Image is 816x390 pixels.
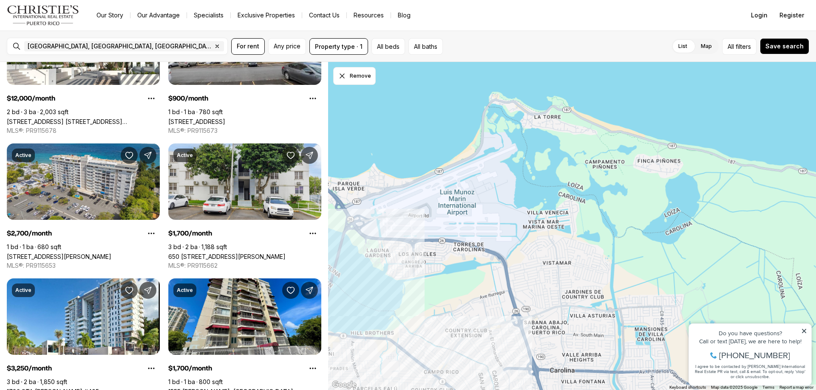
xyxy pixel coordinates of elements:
button: All beds [371,38,405,55]
a: Specialists [187,9,230,21]
button: Register [774,7,809,24]
button: Property type · 1 [309,38,368,55]
span: Any price [274,43,300,50]
button: Property options [143,360,160,377]
button: Dismiss drawing [333,67,376,85]
button: Share Property [301,147,318,164]
button: Contact Us [302,9,346,21]
a: Blog [391,9,417,21]
span: All [728,42,734,51]
p: Active [177,152,193,159]
button: Login [746,7,773,24]
label: List [671,39,694,54]
span: I agree to be contacted by [PERSON_NAME] International Real Estate PR via text, call & email. To ... [11,52,121,68]
button: Share Property [139,147,156,164]
span: Register [779,12,804,19]
a: 540 AVE. DE LA CONSTITUCION #403, SAN JUAN PR, 00901 [7,118,160,125]
p: Active [177,287,193,294]
button: Property options [304,90,321,107]
p: Active [15,287,31,294]
div: Call or text [DATE], we are here to help! [9,27,123,33]
div: Do you have questions? [9,19,123,25]
span: [GEOGRAPHIC_DATA], [GEOGRAPHIC_DATA], [GEOGRAPHIC_DATA] [28,43,212,50]
label: Map [694,39,719,54]
button: Property options [304,360,321,377]
button: Property options [304,225,321,242]
a: 650 CALLE CECILIANA #704, SAN JUAN PR, 00926 [168,253,286,260]
span: For rent [237,43,259,50]
button: Allfilters [722,38,756,55]
span: Login [751,12,768,19]
button: All baths [408,38,443,55]
span: [PHONE_NUMBER] [35,40,106,48]
button: Save Property: 1783 STA ÁGUEDA #405 [121,282,138,299]
button: For rent [231,38,265,55]
a: Our Advantage [130,9,187,21]
span: Save search [765,43,804,50]
a: Our Story [90,9,130,21]
a: 2305 LAUREL #506, SAN JUAN PR, 00913 [7,253,111,260]
button: Save Property: 650 CALLE CECILIANA #704 [282,147,299,164]
button: Share Property [301,282,318,299]
img: logo [7,5,79,25]
button: Any price [268,38,306,55]
button: Save Property: 2305 LAUREL #506 [121,147,138,164]
button: Property options [143,225,160,242]
a: Resources [347,9,391,21]
a: Exclusive Properties [231,9,302,21]
a: 1 CALLE 11 #803, CUPEY PR, 00926 [168,118,225,125]
button: Save search [760,38,809,54]
p: Active [15,152,31,159]
button: Share Property [139,282,156,299]
button: Save Property: 1555 MARTIN TRAVIESO [282,282,299,299]
button: Property options [143,90,160,107]
span: filters [736,42,751,51]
